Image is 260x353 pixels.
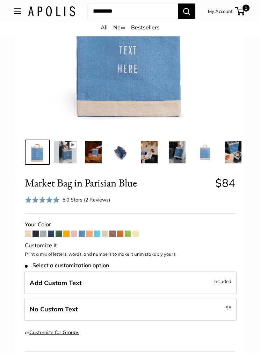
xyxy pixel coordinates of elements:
[54,141,77,163] img: Market Bag in Parisian Blue
[110,141,132,163] img: description_Bird's eye view of your new favorite carry-all
[87,3,178,19] input: Search...
[14,8,21,14] button: Open menu
[193,140,218,165] a: description_Seal of authenticity printed on the backside of every bag.
[25,251,235,258] p: Print a mix of letters, words, and numbers to make it unmistakably yours.
[63,196,110,204] div: 5.0 Stars (2 Reviews)
[131,24,160,31] a: Bestsellers
[25,328,79,337] div: or
[138,141,160,163] img: Market Bag in Parisian Blue
[82,141,104,163] img: description_Super soft and durable leather handles.
[236,7,245,15] a: 0
[137,140,162,165] a: Market Bag in Parisian Blue
[243,5,250,12] span: 0
[25,219,235,230] div: Your Color
[25,262,109,269] span: Select a customization option
[226,305,231,310] span: $5
[26,141,49,163] img: description_Limited Edition Parisian Blue Collection
[81,140,106,165] a: description_Super soft and durable leather handles.
[25,176,210,189] span: Market Bag in Parisian Blue
[109,140,134,165] a: description_Bird's eye view of your new favorite carry-all
[165,140,190,165] a: Market Bag in Parisian Blue
[30,305,78,313] span: No Custom Text
[25,140,50,165] a: description_Limited Edition Parisian Blue Collection
[25,195,110,205] div: 5.0 Stars (2 Reviews)
[101,24,108,31] a: All
[30,279,82,287] span: Add Custom Text
[221,140,246,165] a: Market Bag in Parisian Blue
[28,6,75,16] img: Apolis
[113,24,125,31] a: New
[178,3,195,19] button: Search
[53,140,78,165] a: Market Bag in Parisian Blue
[25,240,235,251] div: Customize It
[194,141,216,163] img: description_Seal of authenticity printed on the backside of every bag.
[215,176,235,190] span: $84
[224,303,231,312] span: -
[214,277,231,285] span: Included
[24,271,237,295] label: Add Custom Text
[29,329,79,336] a: Customize for Groups
[24,298,237,321] label: Leave Blank
[208,7,233,15] a: My Account
[166,141,188,163] img: Market Bag in Parisian Blue
[222,141,244,163] img: Market Bag in Parisian Blue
